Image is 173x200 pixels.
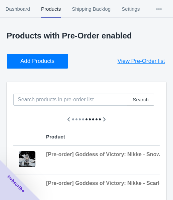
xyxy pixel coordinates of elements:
button: Search [127,94,154,106]
button: More tabs [145,0,173,18]
span: Products [41,0,61,18]
span: Add Products [20,58,54,65]
span: Subscribe [6,174,26,194]
p: Products with Pre-Order enabled [7,31,166,40]
span: Search [133,97,149,102]
input: Search products in pre-order list [13,94,127,106]
button: View Pre-Order list [110,54,173,69]
span: Dashboard [5,0,30,18]
button: Scroll table left one column [63,113,75,125]
span: Product [46,134,65,139]
span: Shipping Backlog [72,0,111,18]
span: Settings [122,0,140,18]
span: View Pre-Order list [118,58,165,65]
button: Add Products [7,54,68,69]
img: 250115_0008_82d687c9-7acf-4fd1-a53c-a3d958bd234b.png [19,151,35,167]
button: Scroll table right one column [98,113,110,125]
